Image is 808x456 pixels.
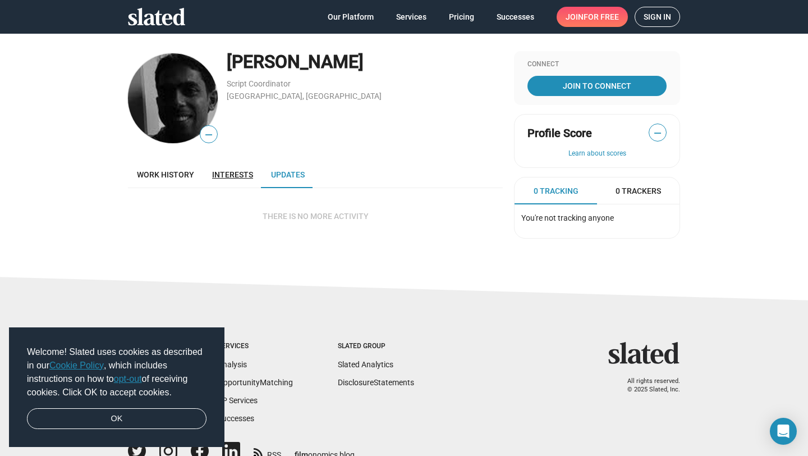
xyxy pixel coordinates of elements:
span: Successes [497,7,534,27]
span: Interests [212,170,253,179]
a: dismiss cookie message [27,408,206,430]
a: Services [387,7,435,27]
span: There is no more activity [263,206,369,226]
div: Connect [527,60,667,69]
span: Join [566,7,619,27]
a: Work history [128,161,203,188]
span: — [200,127,217,142]
span: Join To Connect [530,76,664,96]
span: Our Platform [328,7,374,27]
a: Updates [262,161,314,188]
span: Updates [271,170,305,179]
p: All rights reserved. © 2025 Slated, Inc. [616,377,680,394]
span: You're not tracking anyone [521,213,614,222]
div: Open Intercom Messenger [770,418,797,445]
span: — [649,126,666,140]
a: Joinfor free [557,7,628,27]
a: Script Coordinator [227,79,291,88]
span: Profile Score [527,126,592,141]
a: EP Services [218,396,258,405]
a: Join To Connect [527,76,667,96]
a: Successes [218,414,254,423]
a: Pricing [440,7,483,27]
a: Analysis [218,360,247,369]
span: Welcome! Slated uses cookies as described in our , which includes instructions on how to of recei... [27,345,206,399]
a: Our Platform [319,7,383,27]
span: Services [396,7,426,27]
div: [PERSON_NAME] [227,50,503,74]
a: OpportunityMatching [218,378,293,387]
div: Slated Group [338,342,414,351]
div: cookieconsent [9,327,224,448]
a: opt-out [114,374,142,384]
a: DisclosureStatements [338,378,414,387]
div: Services [218,342,293,351]
a: Sign in [635,7,680,27]
button: There is no more activity [254,206,378,226]
a: Successes [488,7,543,27]
a: [GEOGRAPHIC_DATA], [GEOGRAPHIC_DATA] [227,92,382,101]
span: Pricing [449,7,474,27]
img: mumsy mujeeb [128,53,218,143]
span: Sign in [644,7,671,26]
span: 0 Trackers [616,186,661,197]
a: Slated Analytics [338,360,393,369]
span: Work history [137,170,194,179]
span: 0 Tracking [534,186,579,197]
a: Interests [203,161,262,188]
span: for free [584,7,619,27]
a: Cookie Policy [49,361,104,370]
button: Learn about scores [527,149,667,158]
